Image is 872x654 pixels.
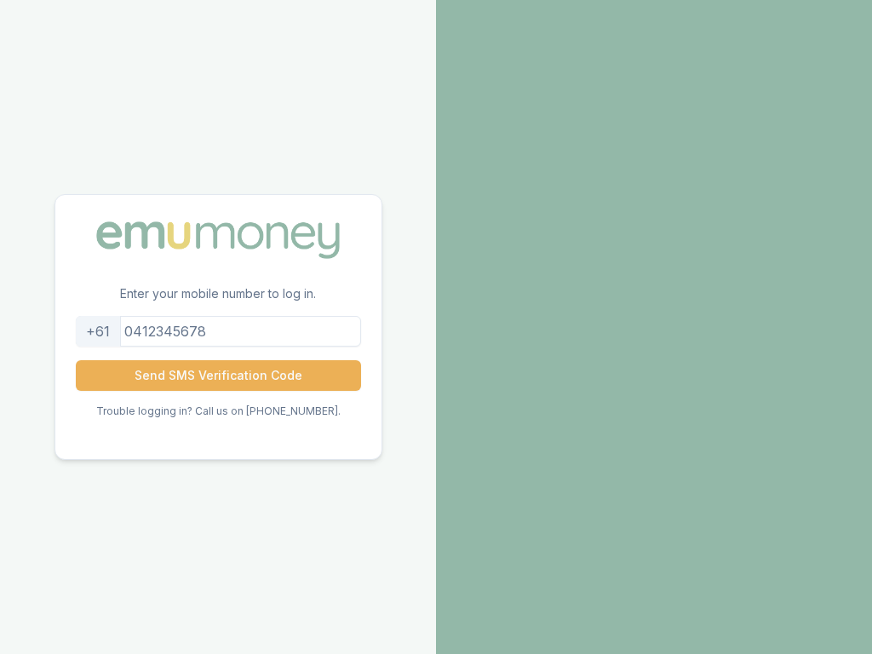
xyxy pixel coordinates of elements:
p: Trouble logging in? Call us on [PHONE_NUMBER]. [96,404,341,418]
div: +61 [76,316,121,347]
input: 0412345678 [76,316,361,347]
img: Emu Money [90,215,346,265]
p: Enter your mobile number to log in. [55,285,381,316]
button: Send SMS Verification Code [76,360,361,391]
